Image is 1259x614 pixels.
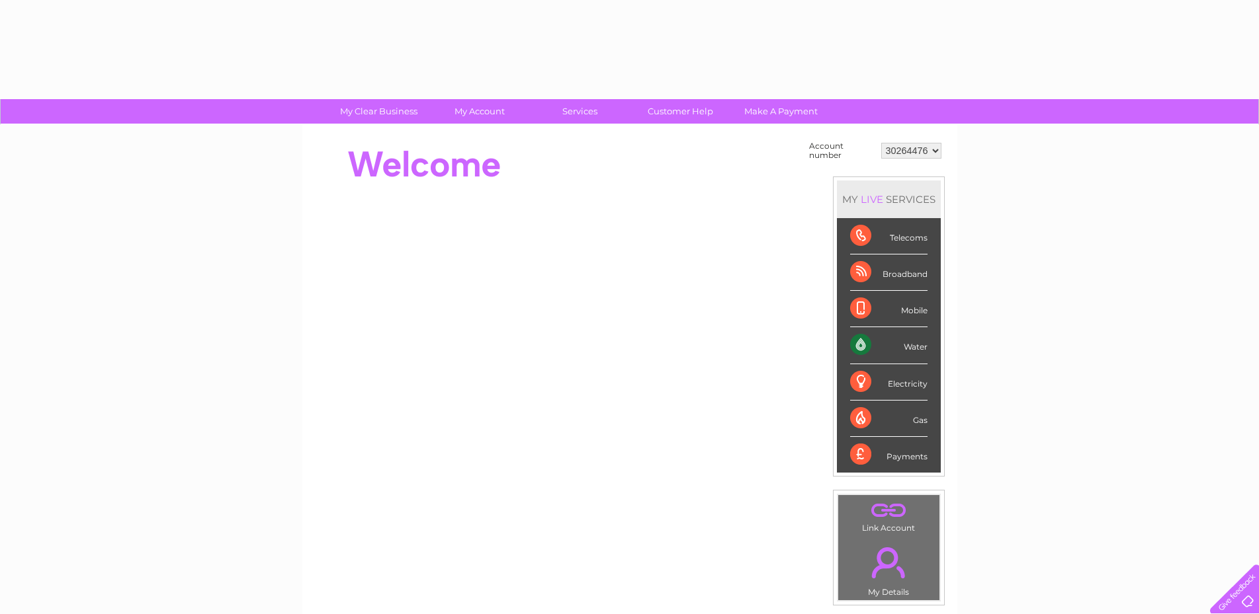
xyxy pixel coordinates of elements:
[850,291,928,327] div: Mobile
[324,99,433,124] a: My Clear Business
[858,193,886,206] div: LIVE
[842,498,936,521] a: .
[806,138,878,163] td: Account number
[850,218,928,254] div: Telecoms
[850,327,928,364] div: Water
[838,536,940,601] td: My Details
[425,99,534,124] a: My Account
[525,99,634,124] a: Services
[850,364,928,401] div: Electricity
[626,99,735,124] a: Customer Help
[842,539,936,586] a: .
[837,180,941,218] div: MY SERVICES
[850,254,928,291] div: Broadband
[850,401,928,437] div: Gas
[850,437,928,473] div: Payments
[838,494,940,536] td: Link Account
[726,99,836,124] a: Make A Payment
